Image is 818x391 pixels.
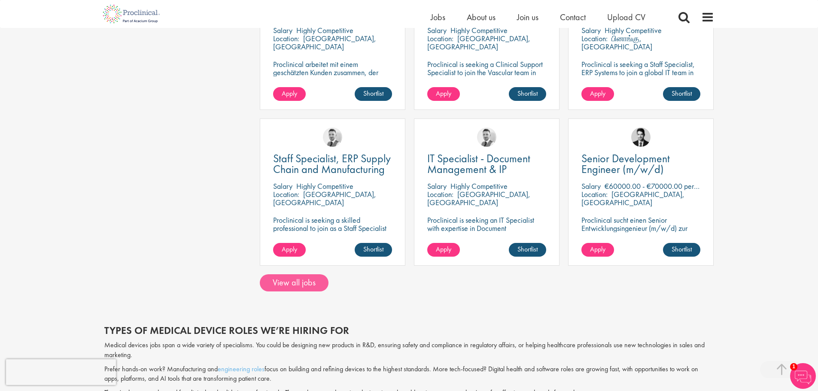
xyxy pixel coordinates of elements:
[509,87,546,101] a: Shortlist
[296,181,353,191] p: Highly Competitive
[282,89,297,98] span: Apply
[427,243,460,257] a: Apply
[581,189,608,199] span: Location:
[427,25,447,35] span: Salary
[355,87,392,101] a: Shortlist
[273,189,376,207] p: [GEOGRAPHIC_DATA], [GEOGRAPHIC_DATA]
[427,181,447,191] span: Salary
[273,189,299,199] span: Location:
[663,243,700,257] a: Shortlist
[450,181,508,191] p: Highly Competitive
[273,33,299,43] span: Location:
[581,181,601,191] span: Salary
[590,245,605,254] span: Apply
[260,274,328,291] a: View all jobs
[427,33,530,52] p: [GEOGRAPHIC_DATA], [GEOGRAPHIC_DATA]
[104,340,714,360] p: Medical devices jobs span a wide variety of specialisms. You could be designing new products in R...
[427,60,546,101] p: Proclinical is seeking a Clinical Support Specialist to join the Vascular team in [GEOGRAPHIC_DAT...
[581,25,601,35] span: Salary
[427,153,546,175] a: IT Specialist - Document Management & IP
[427,189,453,199] span: Location:
[581,87,614,101] a: Apply
[218,364,265,373] a: engineering roles
[581,33,652,52] p: பினாங்கு, [GEOGRAPHIC_DATA]
[6,359,116,385] iframe: reCAPTCHA
[273,181,292,191] span: Salary
[790,363,816,389] img: Chatbot
[273,216,392,249] p: Proclinical is seeking a skilled professional to join as a Staff Specialist focusing on ERP Suppl...
[436,245,451,254] span: Apply
[517,12,538,23] a: Join us
[427,151,530,176] span: IT Specialist - Document Management & IP
[323,127,342,147] img: Giovanni Esposito
[663,87,700,101] a: Shortlist
[273,151,391,176] span: Staff Specialist, ERP Supply Chain and Manufacturing
[631,127,651,147] img: Thomas Wenig
[581,151,670,176] span: Senior Development Engineer (m/w/d)
[790,363,797,370] span: 1
[581,60,700,93] p: Proclinical is seeking a Staff Specialist, ERP Systems to join a global IT team in [GEOGRAPHIC_DA...
[477,127,496,147] img: Giovanni Esposito
[355,243,392,257] a: Shortlist
[450,25,508,35] p: Highly Competitive
[431,12,445,23] a: Jobs
[427,216,546,249] p: Proclinical is seeking an IT Specialist with expertise in Document Management and Intellectual Pr...
[273,153,392,175] a: Staff Specialist, ERP Supply Chain and Manufacturing
[427,189,530,207] p: [GEOGRAPHIC_DATA], [GEOGRAPHIC_DATA]
[467,12,496,23] a: About us
[104,325,714,336] h2: Types of medical device roles we’re hiring for
[436,89,451,98] span: Apply
[605,181,715,191] p: €60000.00 - €70000.00 per annum
[273,33,376,52] p: [GEOGRAPHIC_DATA], [GEOGRAPHIC_DATA]
[282,245,297,254] span: Apply
[427,87,460,101] a: Apply
[590,89,605,98] span: Apply
[427,33,453,43] span: Location:
[104,364,714,384] p: Prefer hands-on work? Manufacturing and focus on building and refining devices to the highest sta...
[581,189,684,207] p: [GEOGRAPHIC_DATA], [GEOGRAPHIC_DATA]
[273,25,292,35] span: Salary
[581,216,700,240] p: Proclinical sucht einen Senior Entwicklungsingenieur (m/w/d) zur Festanstellung bei unserem Kunden.
[509,243,546,257] a: Shortlist
[273,243,306,257] a: Apply
[273,60,392,93] p: Proclinical arbeitet mit einem geschätzten Kunden zusammen, der einen Software-QA-Ingenieur zur V...
[273,87,306,101] a: Apply
[605,25,662,35] p: Highly Competitive
[607,12,645,23] a: Upload CV
[581,33,608,43] span: Location:
[560,12,586,23] a: Contact
[581,243,614,257] a: Apply
[296,25,353,35] p: Highly Competitive
[581,153,700,175] a: Senior Development Engineer (m/w/d)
